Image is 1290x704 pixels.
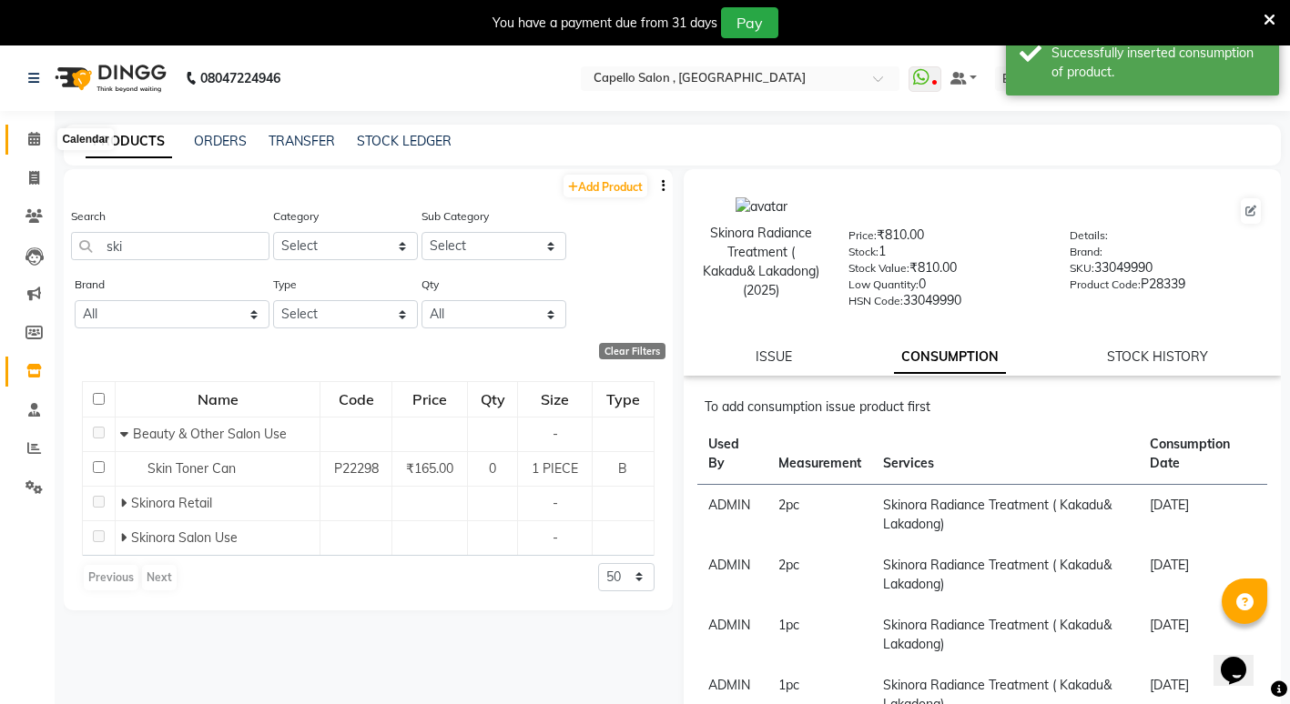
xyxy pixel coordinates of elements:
[767,485,872,546] td: 2
[702,224,822,300] div: Skinora Radiance Treatment ( Kakadu& Lakadong)(2025)
[133,426,287,442] span: Beauty & Other Salon Use
[393,383,466,416] div: Price
[848,258,1041,284] div: ₹810.00
[848,260,909,277] label: Stock Value:
[532,460,578,477] span: 1 PIECE
[120,529,131,546] span: Expand Row
[120,495,131,511] span: Expand Row
[57,128,113,150] div: Calendar
[786,617,799,633] span: pc
[321,383,391,416] div: Code
[1070,260,1094,277] label: SKU:
[422,208,489,225] label: Sub Category
[848,291,1041,317] div: 33049990
[697,424,768,485] th: Used By
[848,244,879,260] label: Stock:
[357,133,452,149] a: STOCK LEDGER
[848,293,903,309] label: HSN Code:
[117,383,319,416] div: Name
[594,383,652,416] div: Type
[697,485,768,546] td: ADMIN
[1139,605,1267,665] td: [DATE]
[1139,424,1267,485] th: Consumption Date
[406,460,453,477] span: ₹165.00
[71,232,269,260] input: Search by product name or code
[848,226,1041,251] div: ₹810.00
[1070,277,1141,293] label: Product Code:
[553,495,558,511] span: -
[697,605,768,665] td: ADMIN
[756,348,792,365] a: ISSUE
[469,383,516,416] div: Qty
[200,53,280,104] b: 08047224946
[273,277,297,293] label: Type
[848,227,877,244] label: Price:
[786,557,799,573] span: pc
[493,14,717,33] div: You have a payment due from 31 days
[848,277,919,293] label: Low Quantity:
[1139,485,1267,546] td: [DATE]
[147,460,236,477] span: Skin Toner Can
[553,426,558,442] span: -
[71,208,106,225] label: Search
[697,545,768,605] td: ADMIN
[1070,258,1263,284] div: 33049990
[131,529,238,546] span: Skinora Salon Use
[86,126,172,158] a: PRODUCTS
[1107,348,1208,365] a: STOCK HISTORY
[334,460,379,477] span: P22298
[767,545,872,605] td: 2
[120,426,133,442] span: Collapse Row
[1139,545,1267,605] td: [DATE]
[131,495,212,511] span: Skinora Retail
[422,277,439,293] label: Qty
[872,424,1138,485] th: Services
[767,424,872,485] th: Measurement
[736,197,787,216] img: avatar
[1051,44,1265,82] div: Successfully inserted consumption of product.
[721,7,778,38] button: Pay
[553,529,558,546] span: -
[872,605,1138,665] td: Skinora Radiance Treatment ( Kakadu& Lakadong)
[564,175,647,197] a: Add Product
[269,133,335,149] a: TRANSFER
[1070,244,1102,260] label: Brand:
[519,383,591,416] div: Size
[705,397,1268,417] div: To add consumption issue product first
[1070,275,1263,300] div: P28339
[618,460,627,477] span: B
[767,605,872,665] td: 1
[489,460,496,477] span: 0
[848,242,1041,267] div: 1
[599,343,665,359] div: Clear Filters
[75,277,105,293] label: Brand
[786,677,799,693] span: pc
[872,485,1138,546] td: Skinora Radiance Treatment ( Kakadu& Lakadong)
[1214,631,1272,686] iframe: chat widget
[894,341,1006,374] a: CONSUMPTION
[848,275,1041,300] div: 0
[1070,227,1108,244] label: Details:
[46,53,171,104] img: logo
[872,545,1138,605] td: Skinora Radiance Treatment ( Kakadu& Lakadong)
[273,208,319,225] label: Category
[786,497,799,513] span: pc
[194,133,247,149] a: ORDERS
